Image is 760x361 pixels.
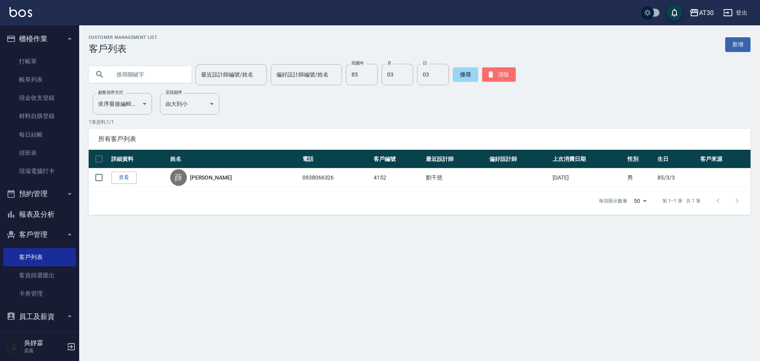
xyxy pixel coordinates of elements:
p: 1 筆資料, 1 / 1 [89,118,750,126]
div: 依序最後編輯時間 [93,93,152,115]
td: 劉千慈 [424,168,487,187]
th: 上次消費日期 [551,150,625,168]
td: 男 [625,168,655,187]
label: 顧客排序方式 [98,90,123,96]
th: 性別 [625,150,655,168]
button: save [667,5,682,21]
button: 清除 [482,67,516,82]
button: 櫃檯作業 [3,29,76,49]
a: 現場電腦打卡 [3,162,76,180]
p: 每頁顯示數量 [599,197,627,204]
div: 50 [631,190,650,212]
label: 民國年 [351,60,364,66]
img: Person [6,339,22,355]
input: 搜尋關鍵字 [111,64,185,85]
p: 第 1–1 筆 共 1 筆 [662,197,701,204]
a: 打帳單 [3,52,76,71]
a: 帳單列表 [3,71,76,89]
button: 員工及薪資 [3,306,76,327]
th: 姓名 [168,150,300,168]
a: [PERSON_NAME] [190,174,232,181]
p: 店長 [24,347,65,354]
button: 報表及分析 [3,204,76,225]
a: 排班表 [3,144,76,162]
a: 每日結帳 [3,126,76,144]
th: 電話 [300,150,372,168]
a: 新增 [725,37,750,52]
td: 85/3/3 [655,168,698,187]
a: 客戶列表 [3,248,76,266]
div: 薛 [170,169,187,186]
a: 現金收支登錄 [3,89,76,107]
th: 客戶來源 [698,150,750,168]
a: 員工列表 [3,330,76,348]
label: 日 [423,60,427,66]
a: 客資篩選匯出 [3,266,76,285]
label: 呈現順序 [165,90,182,96]
h5: 吳靜霖 [24,339,65,347]
button: 客戶管理 [3,224,76,245]
h2: Customer Management List [89,35,157,40]
button: 登出 [720,6,750,20]
a: 卡券管理 [3,285,76,303]
th: 詳細資料 [109,150,168,168]
div: AT30 [699,8,714,18]
th: 客戶編號 [372,150,424,168]
a: 材料自購登錄 [3,107,76,125]
th: 偏好設計師 [487,150,551,168]
label: 月 [387,60,391,66]
button: 搜尋 [453,67,478,82]
h3: 客戶列表 [89,43,157,54]
span: 所有客戶列表 [98,135,741,143]
img: Logo [9,7,32,17]
td: 4152 [372,168,424,187]
td: 0938066326 [300,168,372,187]
div: 由大到小 [160,93,219,115]
td: [DATE] [551,168,625,187]
th: 生日 [655,150,698,168]
th: 最近設計師 [424,150,487,168]
button: 預約管理 [3,183,76,204]
button: AT30 [686,5,717,21]
a: 查看 [111,172,137,184]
